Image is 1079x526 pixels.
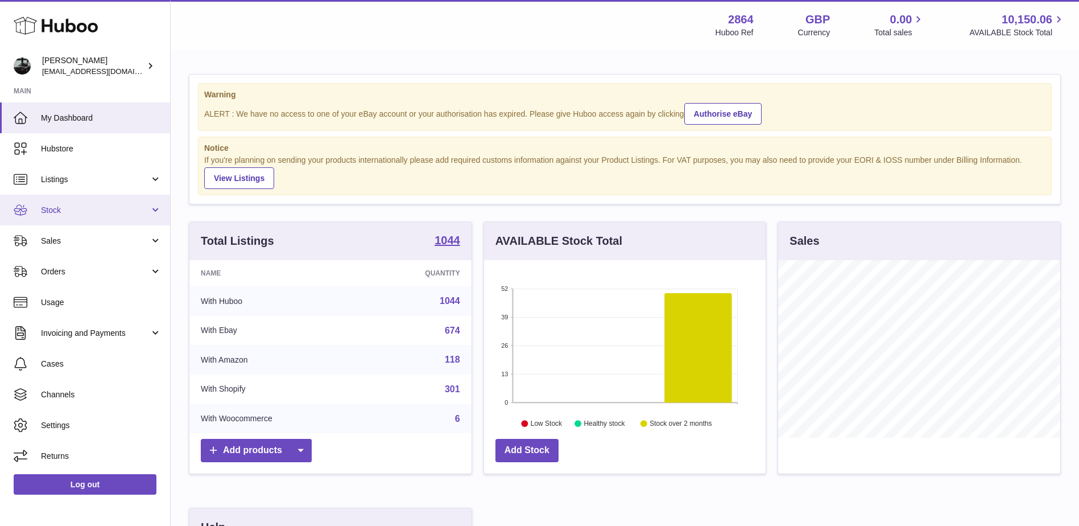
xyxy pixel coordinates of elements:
[501,314,508,320] text: 39
[41,359,162,369] span: Cases
[204,101,1045,125] div: ALERT : We have no access to one of your eBay account or your authorisation has expired. Please g...
[204,143,1045,154] strong: Notice
[204,89,1045,100] strong: Warning
[435,235,460,246] strong: 1044
[728,12,754,27] strong: 2864
[445,355,460,364] a: 118
[41,113,162,124] span: My Dashboard
[798,27,830,38] div: Currency
[805,12,830,27] strong: GBP
[41,143,162,154] span: Hubstore
[41,174,150,185] span: Listings
[495,439,559,462] a: Add Stock
[684,103,762,125] a: Authorise eBay
[189,286,365,316] td: With Huboo
[440,296,460,306] a: 1044
[716,27,754,38] div: Huboo Ref
[789,233,819,249] h3: Sales
[650,420,712,428] text: Stock over 2 months
[189,345,365,375] td: With Amazon
[1002,12,1052,27] span: 10,150.06
[455,414,460,424] a: 6
[41,328,150,339] span: Invoicing and Payments
[445,326,460,335] a: 674
[874,27,925,38] span: Total sales
[41,236,150,246] span: Sales
[204,155,1045,189] div: If you're planning on sending your products internationally please add required customs informati...
[445,384,460,394] a: 301
[189,316,365,346] td: With Ebay
[495,233,622,249] h3: AVAILABLE Stock Total
[14,474,156,495] a: Log out
[201,439,312,462] a: Add products
[501,342,508,349] text: 26
[501,285,508,292] text: 52
[189,260,365,286] th: Name
[890,12,912,27] span: 0.00
[41,420,162,431] span: Settings
[14,57,31,75] img: internalAdmin-2864@internal.huboo.com
[41,205,150,216] span: Stock
[969,27,1065,38] span: AVAILABLE Stock Total
[42,55,144,77] div: [PERSON_NAME]
[501,371,508,377] text: 13
[41,266,150,277] span: Orders
[505,399,508,406] text: 0
[874,12,925,38] a: 0.00 Total sales
[41,297,162,308] span: Usage
[41,389,162,400] span: Channels
[189,375,365,404] td: With Shopify
[42,67,167,76] span: [EMAIL_ADDRESS][DOMAIN_NAME]
[531,420,563,428] text: Low Stock
[435,235,460,248] a: 1044
[204,167,274,189] a: View Listings
[365,260,472,286] th: Quantity
[969,12,1065,38] a: 10,150.06 AVAILABLE Stock Total
[584,420,625,428] text: Healthy stock
[201,233,274,249] h3: Total Listings
[41,451,162,462] span: Returns
[189,404,365,434] td: With Woocommerce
